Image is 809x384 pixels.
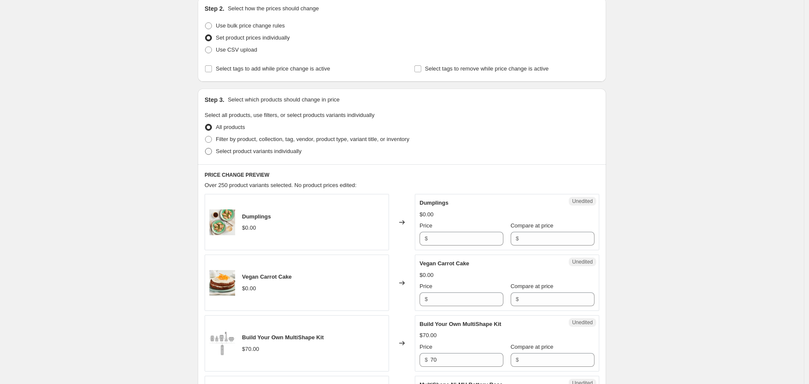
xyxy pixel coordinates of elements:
[228,4,319,13] p: Select how the prices should change
[216,148,301,154] span: Select product variants individually
[420,271,434,280] div: $0.00
[420,321,501,327] span: Build Your Own MultiShape Kit
[242,273,292,280] span: Vegan Carrot Cake
[216,65,330,72] span: Select tags to add while price change is active
[209,209,235,235] img: dumplings_80x.jpg
[242,224,256,232] div: $0.00
[516,296,519,302] span: $
[205,172,599,178] h6: PRICE CHANGE PREVIEW
[209,270,235,296] img: carrot-cake_80x.jpg
[420,260,469,267] span: Vegan Carrot Cake
[216,136,409,142] span: Filter by product, collection, tag, vendor, product type, variant title, or inventory
[516,235,519,242] span: $
[242,334,324,341] span: Build Your Own MultiShape Kit
[511,283,554,289] span: Compare at price
[420,200,448,206] span: Dumplings
[216,34,290,41] span: Set product prices individually
[420,222,432,229] span: Price
[572,198,593,205] span: Unedited
[420,210,434,219] div: $0.00
[425,65,549,72] span: Select tags to remove while price change is active
[205,182,356,188] span: Over 250 product variants selected. No product prices edited:
[205,112,374,118] span: Select all products, use filters, or select products variants individually
[516,356,519,363] span: $
[209,330,235,356] img: 23-0091_PC_shopPana_maincarousel_2048x2048_multishape_buildurown_hero_80x.jpg
[420,344,432,350] span: Price
[242,345,259,353] div: $70.00
[205,4,224,13] h2: Step 2.
[205,95,224,104] h2: Step 3.
[511,222,554,229] span: Compare at price
[425,356,428,363] span: $
[425,296,428,302] span: $
[572,319,593,326] span: Unedited
[572,258,593,265] span: Unedited
[242,284,256,293] div: $0.00
[425,235,428,242] span: $
[242,213,271,220] span: Dumplings
[511,344,554,350] span: Compare at price
[228,95,340,104] p: Select which products should change in price
[216,46,257,53] span: Use CSV upload
[420,331,437,340] div: $70.00
[216,124,245,130] span: All products
[420,283,432,289] span: Price
[216,22,285,29] span: Use bulk price change rules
